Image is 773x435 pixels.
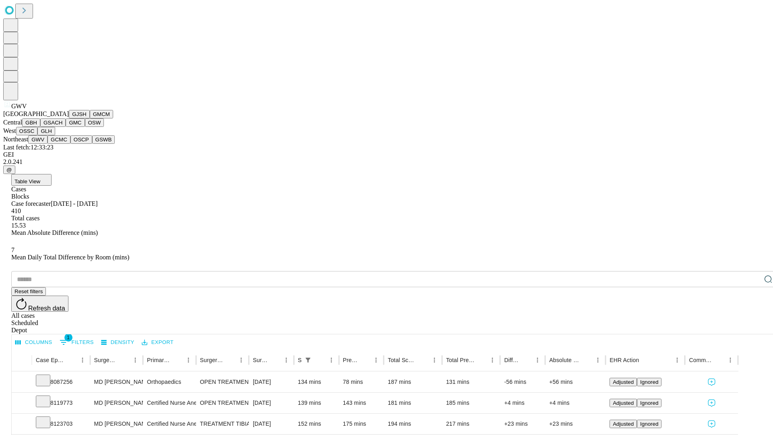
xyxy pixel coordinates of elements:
button: Sort [521,354,532,366]
button: Expand [16,417,28,431]
div: Case Epic Id [36,357,65,363]
div: 131 mins [446,372,496,392]
div: 8123703 [36,414,86,434]
button: OSSC [16,127,38,135]
span: Adjusted [613,379,634,385]
div: 194 mins [388,414,438,434]
button: Sort [418,354,429,366]
button: Show filters [58,336,96,349]
div: EHR Action [610,357,639,363]
button: Sort [224,354,236,366]
button: Menu [429,354,440,366]
div: Absolute Difference [549,357,580,363]
div: -56 mins [504,372,541,392]
button: Sort [172,354,183,366]
button: Menu [725,354,736,366]
span: 7 [11,246,14,253]
span: 410 [11,207,21,214]
div: Total Scheduled Duration [388,357,417,363]
span: 1 [64,333,72,342]
div: Orthopaedics [147,372,192,392]
span: [GEOGRAPHIC_DATA] [3,110,69,117]
button: Select columns [13,336,54,349]
span: Ignored [640,421,658,427]
div: 217 mins [446,414,496,434]
button: GJSH [69,110,90,118]
div: MD [PERSON_NAME] [94,414,139,434]
div: 185 mins [446,393,496,413]
button: Ignored [637,399,661,407]
button: Sort [640,354,651,366]
div: 2.0.241 [3,158,770,166]
button: Sort [118,354,130,366]
button: Ignored [637,378,661,386]
button: Sort [269,354,281,366]
button: Expand [16,396,28,410]
div: Difference [504,357,520,363]
button: GWV [28,135,48,144]
span: Ignored [640,400,658,406]
span: Adjusted [613,400,634,406]
button: GSACH [40,118,66,127]
button: Menu [532,354,543,366]
button: GCMC [48,135,70,144]
div: +23 mins [549,414,601,434]
button: Menu [672,354,683,366]
div: Comments [689,357,712,363]
span: Mean Daily Total Difference by Room (mins) [11,254,129,261]
span: 15.53 [11,222,26,229]
div: 139 mins [298,393,335,413]
button: @ [3,166,15,174]
button: Menu [236,354,247,366]
span: Refresh data [28,305,65,312]
span: Central [3,119,22,126]
div: +56 mins [549,372,601,392]
div: Surgery Name [200,357,223,363]
button: Sort [581,354,592,366]
button: GSWB [92,135,115,144]
div: Scheduled In Room Duration [298,357,302,363]
div: +4 mins [549,393,601,413]
button: Sort [66,354,77,366]
div: 8087256 [36,372,86,392]
div: 143 mins [343,393,380,413]
div: OPEN TREATMENT PROXIMAL [MEDICAL_DATA] BICONDYLAR [200,393,245,413]
div: Primary Service [147,357,170,363]
div: Total Predicted Duration [446,357,475,363]
button: Menu [281,354,292,366]
button: GLH [37,127,55,135]
button: Menu [130,354,141,366]
span: @ [6,167,12,173]
span: [DATE] - [DATE] [51,200,97,207]
button: Density [99,336,136,349]
div: [DATE] [253,372,290,392]
button: Menu [183,354,194,366]
div: 187 mins [388,372,438,392]
div: Surgeon Name [94,357,118,363]
button: OSW [85,118,104,127]
div: TREATMENT TIBIAL FRACTURE BY INTRAMEDULLARY IMPLANT [200,414,245,434]
button: Menu [592,354,604,366]
span: Adjusted [613,421,634,427]
button: Menu [326,354,337,366]
button: Sort [314,354,326,366]
div: OPEN TREATMENT RADIUS SHAFT FX/CLOSED RADIOULNAR [MEDICAL_DATA] [200,372,245,392]
span: Last fetch: 12:33:23 [3,144,54,151]
span: Reset filters [14,288,43,294]
button: Adjusted [610,420,637,428]
div: MD [PERSON_NAME] [94,372,139,392]
span: West [3,127,16,134]
span: Case forecaster [11,200,51,207]
div: 181 mins [388,393,438,413]
button: Expand [16,375,28,389]
div: 134 mins [298,372,335,392]
div: 175 mins [343,414,380,434]
span: Mean Absolute Difference (mins) [11,229,98,236]
span: Ignored [640,379,658,385]
button: Ignored [637,420,661,428]
div: [DATE] [253,414,290,434]
button: GBH [22,118,40,127]
div: 152 mins [298,414,335,434]
button: Adjusted [610,378,637,386]
div: 1 active filter [302,354,314,366]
